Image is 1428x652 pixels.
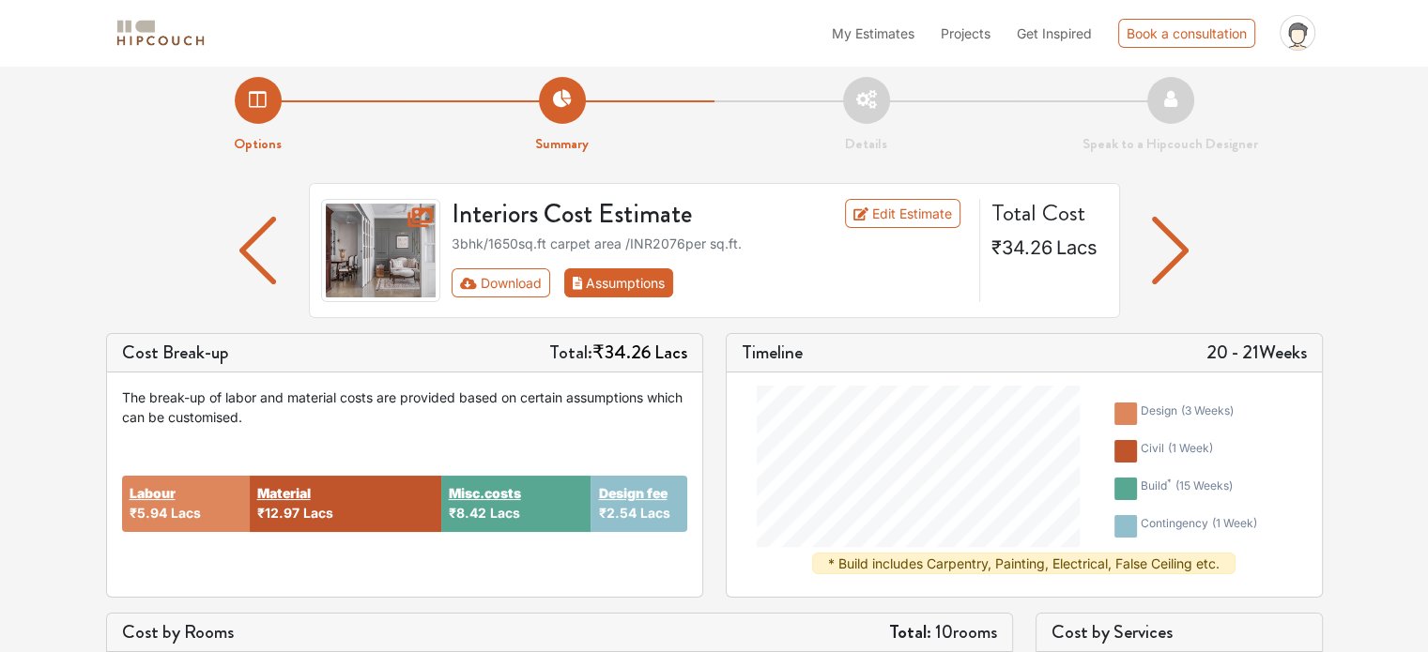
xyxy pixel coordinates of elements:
[257,505,299,521] span: ₹12.97
[1141,402,1234,425] div: design
[239,217,276,284] img: arrow left
[1056,236,1098,259] span: Lacs
[742,341,803,364] h5: Timeline
[114,17,207,50] img: logo-horizontal.svg
[130,505,167,521] span: ₹5.94
[598,483,667,503] button: Design fee
[1152,217,1189,284] img: arrow left
[303,505,333,521] span: Lacs
[1052,621,1307,644] h5: Cost by Services
[114,12,207,54] span: logo-horizontal.svg
[1141,440,1213,462] div: civil
[122,621,234,644] h5: Cost by Rooms
[654,339,687,366] span: Lacs
[234,133,282,154] strong: Options
[130,483,176,503] button: Labour
[598,505,636,521] span: ₹2.54
[490,505,520,521] span: Lacs
[889,618,931,645] strong: Total:
[991,199,1104,227] h4: Total Cost
[1141,515,1257,538] div: contingency
[1206,341,1307,364] h5: 20 - 21 Weeks
[449,505,486,521] span: ₹8.42
[171,505,201,521] span: Lacs
[535,133,589,154] strong: Summary
[845,199,960,228] a: Edit Estimate
[549,341,687,364] h5: Total:
[452,234,968,253] div: 3bhk / 1650 sq.ft carpet area /INR 2076 per sq.ft.
[449,483,521,503] button: Misc.costs
[941,25,990,41] span: Projects
[639,505,669,521] span: Lacs
[1141,478,1233,500] div: build
[1017,25,1092,41] span: Get Inspired
[452,268,968,297] div: Toolbar with button groups
[122,387,687,427] div: The break-up of labor and material costs are provided based on certain assumptions which can be c...
[812,553,1236,574] div: * Build includes Carpentry, Painting, Electrical, False Ceiling etc.
[1118,19,1255,48] div: Book a consultation
[1083,133,1258,154] strong: Speak to a Hipcouch Designer
[845,133,887,154] strong: Details
[1175,478,1233,493] span: ( 15 weeks )
[452,268,550,297] button: Download
[991,236,1052,259] span: ₹34.26
[1181,403,1234,417] span: ( 3 weeks )
[257,483,311,503] button: Material
[1212,516,1257,530] span: ( 1 week )
[564,268,674,297] button: Assumptions
[592,339,651,366] span: ₹34.26
[832,25,914,41] span: My Estimates
[452,268,688,297] div: First group
[122,341,229,364] h5: Cost Break-up
[1168,441,1213,455] span: ( 1 week )
[440,199,799,231] h3: Interiors Cost Estimate
[321,199,441,302] img: gallery
[889,621,997,644] h5: 10 rooms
